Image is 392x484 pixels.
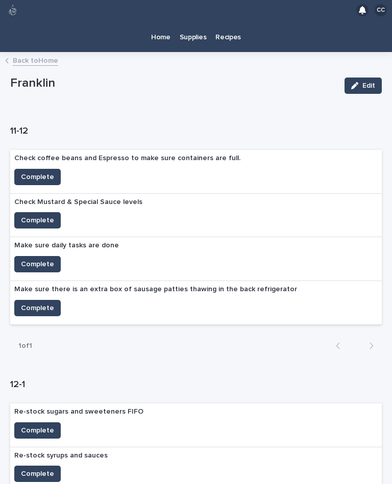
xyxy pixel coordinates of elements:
[14,169,61,185] button: Complete
[151,20,170,42] p: Home
[14,154,240,163] p: Check coffee beans and Espresso to make sure containers are full.
[10,194,382,238] a: Check Mustard & Special Sauce levelsComplete
[328,341,355,350] button: Back
[10,125,382,138] h1: 11-12
[211,20,246,52] a: Recipes
[215,20,241,42] p: Recipes
[21,303,54,313] span: Complete
[21,469,54,479] span: Complete
[180,20,207,42] p: Supplies
[10,76,336,91] p: Franklin
[21,172,54,182] span: Complete
[21,215,54,225] span: Complete
[14,407,143,416] p: Re-stock sugars and sweeteners FIFO
[10,237,382,281] a: Make sure daily tasks are doneComplete
[362,82,375,89] span: Edit
[14,422,61,439] button: Complete
[345,78,382,94] button: Edit
[10,403,382,447] a: Re-stock sugars and sweeteners FIFOComplete
[14,241,119,250] p: Make sure daily tasks are done
[14,198,142,207] p: Check Mustard & Special Sauce levels
[14,256,61,272] button: Complete
[10,379,382,391] h1: 12-1
[6,4,19,17] img: 80hjoBaRqlyywVK24fQd
[355,341,382,350] button: Next
[21,259,54,269] span: Complete
[10,334,40,359] p: 1 of 1
[10,281,382,325] a: Make sure there is an extra box of sausage patties thawing in the back refrigeratorComplete
[10,150,382,194] a: Check coffee beans and Espresso to make sure containers are full.Complete
[14,451,108,460] p: Re-stock syrups and sauces
[14,466,61,482] button: Complete
[14,212,61,228] button: Complete
[175,20,211,52] a: Supplies
[146,20,175,52] a: Home
[375,4,387,16] div: CC
[14,300,61,316] button: Complete
[13,54,58,66] a: Back toHome
[21,425,54,436] span: Complete
[14,285,297,294] p: Make sure there is an extra box of sausage patties thawing in the back refrigerator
